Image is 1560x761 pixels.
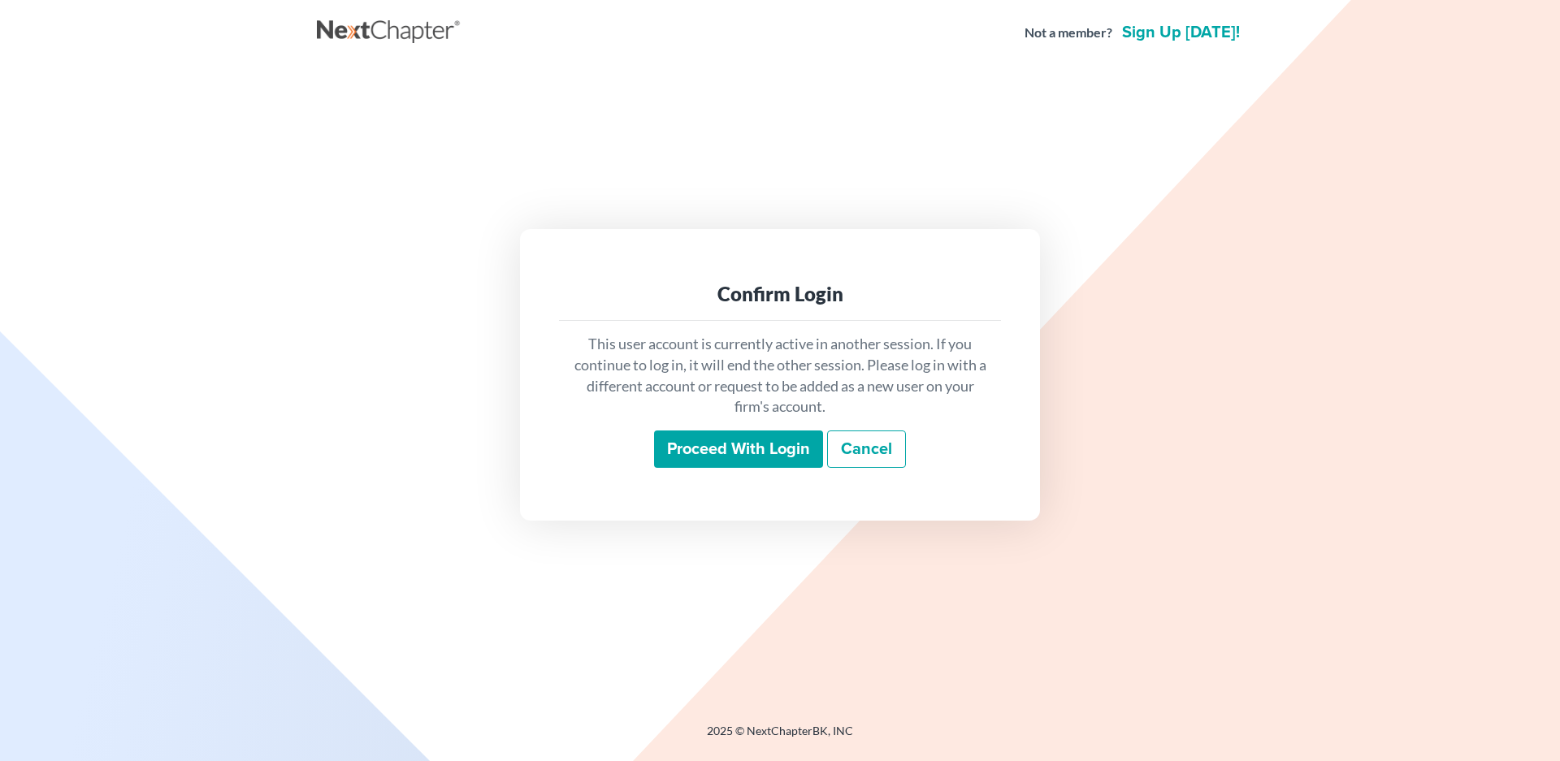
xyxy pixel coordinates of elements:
[1119,24,1243,41] a: Sign up [DATE]!
[317,723,1243,752] div: 2025 © NextChapterBK, INC
[827,430,906,468] a: Cancel
[572,281,988,307] div: Confirm Login
[1025,24,1112,42] strong: Not a member?
[572,334,988,417] p: This user account is currently active in another session. If you continue to log in, it will end ...
[654,430,823,468] input: Proceed with login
